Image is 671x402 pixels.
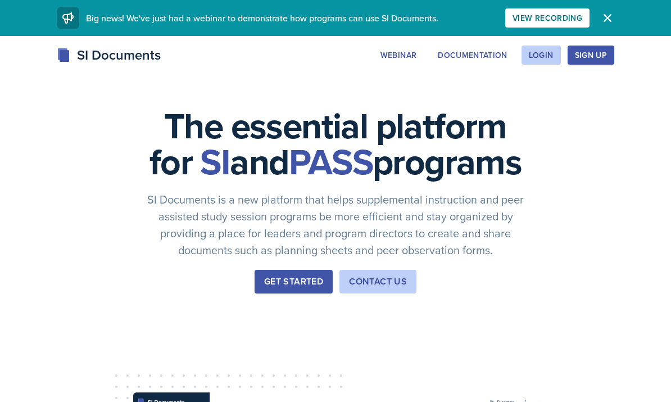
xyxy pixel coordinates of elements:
button: Documentation [430,46,515,65]
button: Login [522,46,561,65]
div: Documentation [438,51,507,60]
div: Contact Us [349,275,407,288]
span: Big news! We've just had a webinar to demonstrate how programs can use SI Documents. [86,12,438,24]
button: Contact Us [339,270,416,293]
div: Get Started [264,275,323,288]
div: Webinar [380,51,416,60]
div: View Recording [513,13,582,22]
div: Login [529,51,554,60]
button: View Recording [505,8,590,28]
button: Webinar [373,46,424,65]
button: Get Started [255,270,333,293]
div: SI Documents [57,45,161,65]
button: Sign Up [568,46,614,65]
div: Sign Up [575,51,607,60]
